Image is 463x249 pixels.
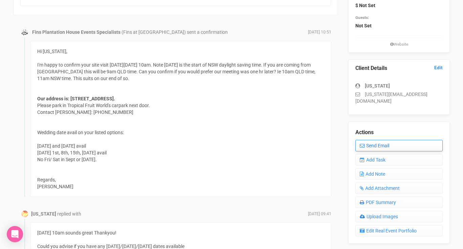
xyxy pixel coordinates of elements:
[355,182,443,194] a: Add Attachment
[355,168,443,180] a: Add Note
[355,211,443,222] a: Upload Images
[355,225,443,236] a: Edit Real Event Portfolio
[355,197,443,208] a: PDF Summary
[32,29,120,35] strong: Fins Plantation House Events Specialists
[355,129,443,136] legend: Actions
[21,29,28,36] img: data
[37,96,115,101] strong: Our address is: [STREET_ADDRESS].
[37,89,324,116] div: Please park in Tropical Fruit World's carpark next door. Contact [PERSON_NAME]: [PHONE_NUMBER]
[355,65,443,72] legend: Client Details
[7,226,23,242] div: Open Intercom Messenger
[122,29,228,35] span: (Fins at [GEOGRAPHIC_DATA]) sent a confirmation
[355,140,443,151] a: Send Email
[37,116,324,163] div: Wedding date avail on your listed options:
[37,163,324,190] div: Regards, [PERSON_NAME]
[21,210,28,217] img: Profile Image
[37,143,107,162] span: [DATE] and [DATE] avail [DATE] 1st, 8th, 15th, [DATE] avail No Fri/ Sat in Sept or [DATE].
[308,211,331,217] span: [DATE] 09:41
[355,42,443,47] small: Website
[355,91,443,104] p: [US_STATE][EMAIL_ADDRESS][DOMAIN_NAME]
[434,65,443,71] a: Edit
[308,29,331,35] span: [DATE] 10:51
[57,211,81,217] span: replied with
[37,48,324,82] div: Hi [US_STATE], I'm happy to confirm your site visit [DATE][DATE] 10am. Note [DATE] is the start o...
[355,23,372,28] strong: Not Set
[355,3,375,8] strong: $ Not Set
[31,211,56,217] strong: [US_STATE]
[355,15,369,20] small: Guests:
[365,83,390,89] strong: [US_STATE]
[355,154,443,166] a: Add Task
